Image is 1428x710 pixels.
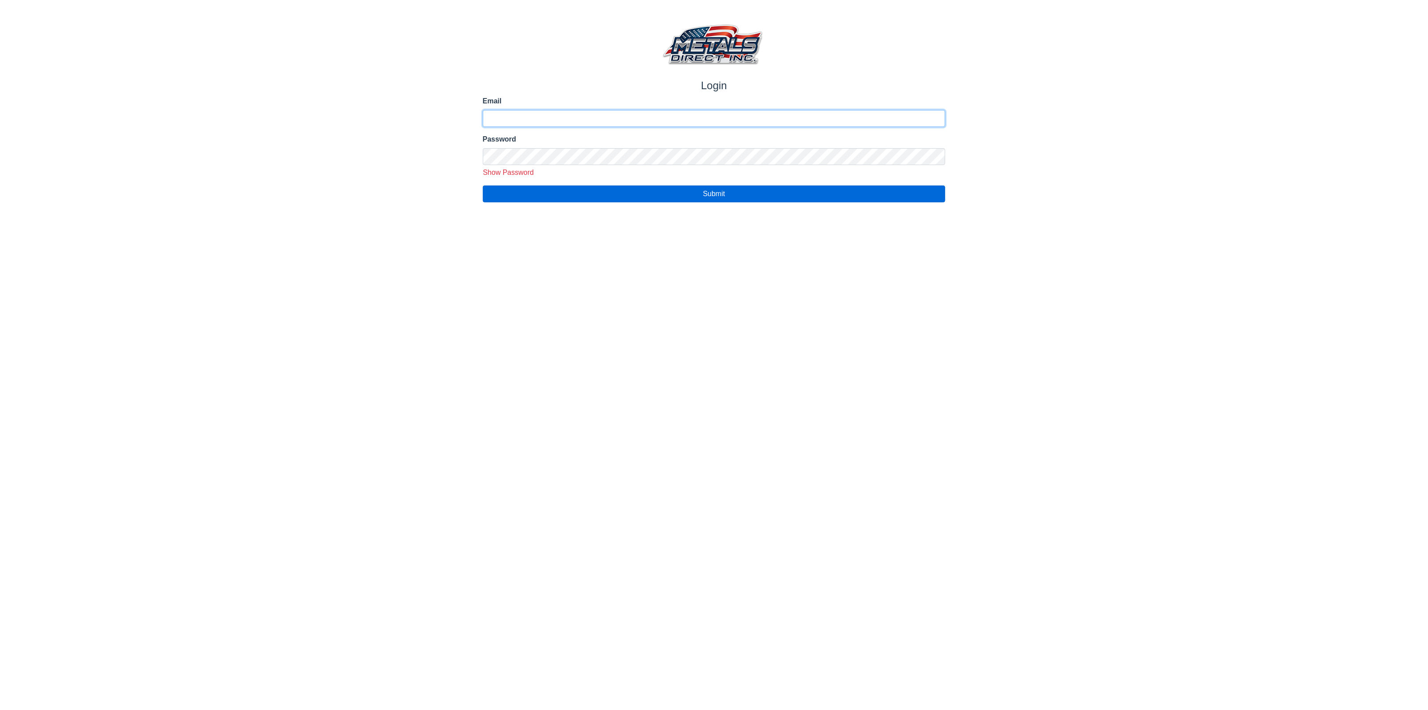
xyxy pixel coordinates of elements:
[483,169,534,176] span: Show Password
[703,190,725,197] span: Submit
[480,167,537,178] button: Show Password
[483,96,946,106] label: Email
[483,185,946,202] button: Submit
[483,79,946,92] h1: Login
[483,134,946,145] label: Password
